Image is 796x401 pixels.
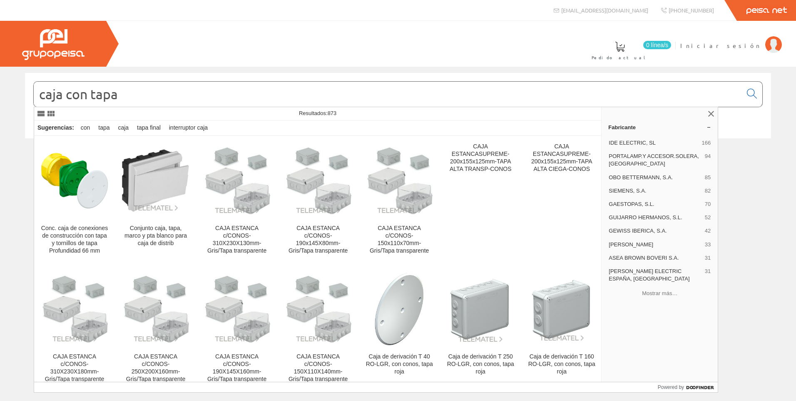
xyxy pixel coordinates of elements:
[609,254,701,262] span: ASEA BROWN BOVERI S.A.
[447,275,514,343] img: Caja de derivación T 250 RO-LGR, con conos, tapa roja
[521,136,602,264] a: CAJA ESTANCASUPREME-200x155x125mm-TAPA ALTA CIEGA-CONOS
[41,147,108,214] img: Conc. caja de conexiones de construcción con tapa y tornillos de tapa Profundidad 66 mm
[605,286,714,300] button: Mostrar más…
[366,225,433,255] div: CAJA ESTANCA c/CONOS-150x110x70mm-Gris/Tapa transparente
[528,143,595,173] div: CAJA ESTANCASUPREME-200x155x125mm-TAPA ALTA CIEGA-CONOS
[34,82,742,107] input: Buscar...
[284,353,352,383] div: CAJA ESTANCA c/CONOS-150X110X140mm-Gris/Tapa transparente
[528,353,595,376] div: Caja de derivación T 160 RO-LGR, con conos, tapa roja
[705,227,711,235] span: 42
[122,353,189,383] div: CAJA ESTANCA c/CONOS-250X200X160mm-Gris/Tapa transparente
[705,187,711,195] span: 82
[278,136,358,264] a: CAJA ESTANCA c/CONOS-190x145X80mm-Gris/Tapa transparente CAJA ESTANCA c/CONOS-190x145X80mm-Gris/T...
[122,149,189,211] img: Conjunto caja, tapa, marco y pta blanco para caja de distrib
[602,120,718,134] a: Fabricante
[166,120,211,135] div: interruptor caja
[114,120,132,135] div: caja
[643,41,671,49] span: 0 línea/s
[203,225,271,255] div: CAJA ESTANCA c/CONOS-310X230X130mm-Gris/Tapa transparente
[34,122,76,134] div: Sugerencias:
[203,147,271,214] img: CAJA ESTANCA c/CONOS-310X230X130mm-Gris/Tapa transparente
[95,120,113,135] div: tapa
[197,265,277,393] a: CAJA ESTANCA c/CONOS-190X145X160mm-Gris/Tapa transparente CAJA ESTANCA c/CONOS-190X145X160mm-Gris...
[609,268,701,283] span: [PERSON_NAME] ELECTRIC ESPAÑA, [GEOGRAPHIC_DATA]
[34,136,115,264] a: Conc. caja de conexiones de construcción con tapa y tornillos de tapa Profundidad 66 mm Conc. caj...
[609,153,701,168] span: PORTALAMP.Y ACCESOR.SOLERA, [GEOGRAPHIC_DATA]
[705,200,711,208] span: 70
[366,147,433,214] img: CAJA ESTANCA c/CONOS-150x110x70mm-Gris/Tapa transparente
[115,136,196,264] a: Conjunto caja, tapa, marco y pta blanco para caja de distrib Conjunto caja, tapa, marco y pta bla...
[609,174,701,181] span: OBO BETTERMANN, S.A.
[609,200,701,208] span: GAESTOPAS, S.L.
[77,120,94,135] div: con
[25,149,771,156] div: © Grupo Peisa
[669,7,714,14] span: [PHONE_NUMBER]
[705,241,711,248] span: 33
[122,225,189,247] div: Conjunto caja, tapa, marco y pta blanco para caja de distrib
[702,139,711,147] span: 166
[561,7,648,14] span: [EMAIL_ADDRESS][DOMAIN_NAME]
[658,382,718,392] a: Powered by
[278,265,358,393] a: CAJA ESTANCA c/CONOS-150X110X140mm-Gris/Tapa transparente CAJA ESTANCA c/CONOS-150X110X140mm-Gris...
[528,276,595,342] img: Caja de derivación T 160 RO-LGR, con conos, tapa roja
[299,110,336,116] span: Resultados:
[359,136,440,264] a: CAJA ESTANCA c/CONOS-150x110x70mm-Gris/Tapa transparente CAJA ESTANCA c/CONOS-150x110x70mm-Gris/T...
[359,265,440,393] a: Caja de derivación T 40 RO-LGR, con conos, tapa roja Caja de derivación T 40 RO-LGR, con conos, t...
[705,254,711,262] span: 31
[284,147,352,214] img: CAJA ESTANCA c/CONOS-190x145X80mm-Gris/Tapa transparente
[41,225,108,255] div: Conc. caja de conexiones de construcción con tapa y tornillos de tapa Profundidad 66 mm
[609,139,698,147] span: IDE ELECTRIC, SL
[440,136,521,264] a: CAJA ESTANCASUPREME-200x155x125mm-TAPA ALTA TRANSP-CONOS
[705,174,711,181] span: 85
[366,353,433,376] div: Caja de derivación T 40 RO-LGR, con conos, tapa roja
[447,353,514,376] div: Caja de derivación T 250 RO-LGR, con conos, tapa roja
[609,227,701,235] span: GEWISS IBERICA, S.A.
[658,383,684,391] span: Powered by
[447,143,514,173] div: CAJA ESTANCASUPREME-200x155x125mm-TAPA ALTA TRANSP-CONOS
[203,275,271,343] img: CAJA ESTANCA c/CONOS-190X145X160mm-Gris/Tapa transparente
[284,275,352,343] img: CAJA ESTANCA c/CONOS-150X110X140mm-Gris/Tapa transparente
[609,214,701,221] span: GUIJARRO HERMANOS, S.L.
[705,214,711,221] span: 52
[197,136,277,264] a: CAJA ESTANCA c/CONOS-310X230X130mm-Gris/Tapa transparente CAJA ESTANCA c/CONOS-310X230X130mm-Gris...
[373,271,425,346] img: Caja de derivación T 40 RO-LGR, con conos, tapa roja
[41,275,108,343] img: CAJA ESTANCA c/CONOS-310X230X180mm-Gris/Tapa transparente
[284,225,352,255] div: CAJA ESTANCA c/CONOS-190x145X80mm-Gris/Tapa transparente
[41,353,108,383] div: CAJA ESTANCA c/CONOS-310X230X180mm-Gris/Tapa transparente
[521,265,602,393] a: Caja de derivación T 160 RO-LGR, con conos, tapa roja Caja de derivación T 160 RO-LGR, con conos,...
[609,187,701,195] span: SIEMENS, S.A.
[115,265,196,393] a: CAJA ESTANCA c/CONOS-250X200X160mm-Gris/Tapa transparente CAJA ESTANCA c/CONOS-250X200X160mm-Gris...
[34,265,115,393] a: CAJA ESTANCA c/CONOS-310X230X180mm-Gris/Tapa transparente CAJA ESTANCA c/CONOS-310X230X180mm-Gris...
[680,35,782,43] a: Iniciar sesión
[592,53,648,62] span: Pedido actual
[122,275,189,343] img: CAJA ESTANCA c/CONOS-250X200X160mm-Gris/Tapa transparente
[22,29,85,60] img: Grupo Peisa
[705,153,711,168] span: 94
[134,120,164,135] div: tapa final
[440,265,521,393] a: Caja de derivación T 250 RO-LGR, con conos, tapa roja Caja de derivación T 250 RO-LGR, con conos,...
[203,353,271,383] div: CAJA ESTANCA c/CONOS-190X145X160mm-Gris/Tapa transparente
[705,268,711,283] span: 31
[680,41,761,50] span: Iniciar sesión
[609,241,701,248] span: [PERSON_NAME]
[328,110,337,116] span: 873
